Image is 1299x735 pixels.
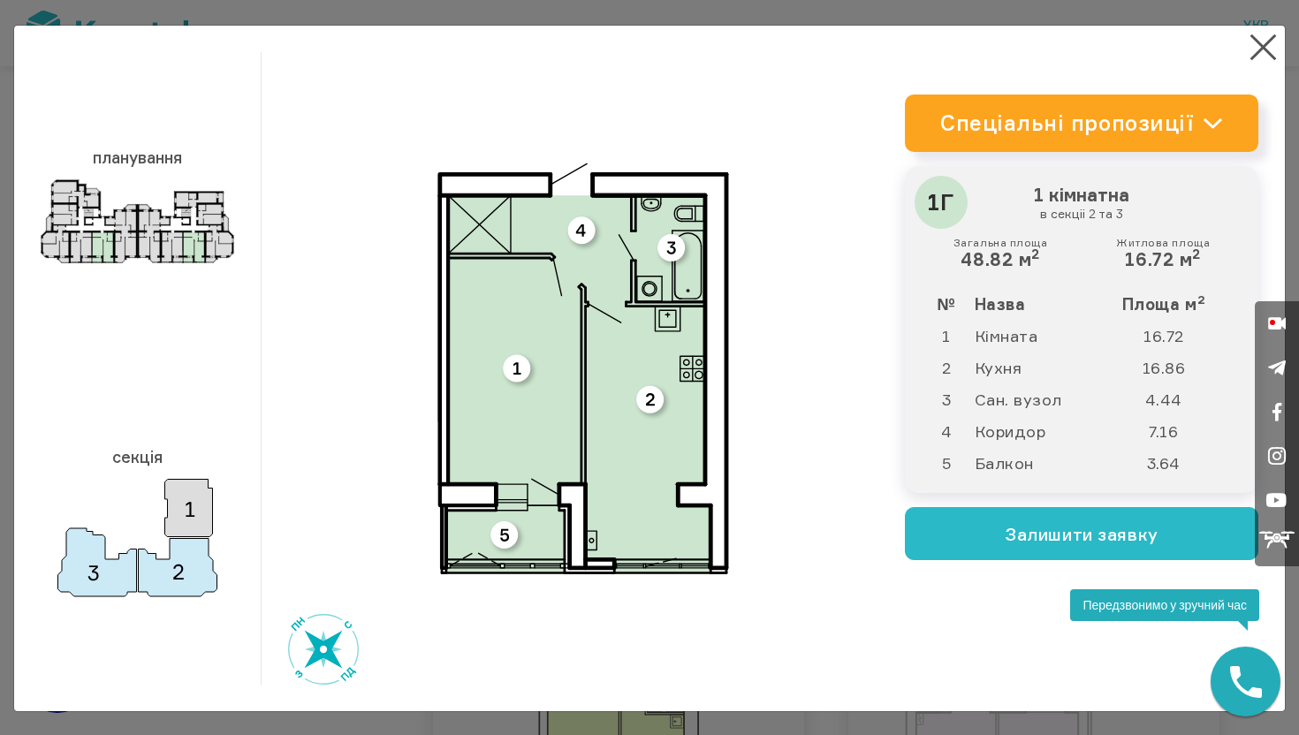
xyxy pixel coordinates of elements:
td: 4.44 [1100,383,1244,415]
h3: планування [41,140,234,175]
small: Житлова площа [1116,237,1210,249]
th: Площа м [1100,288,1244,320]
h3: секція [41,439,234,474]
button: Залишити заявку [905,507,1258,560]
td: Коридор [974,415,1100,447]
sup: 2 [1192,246,1201,262]
div: 1Г [915,176,968,229]
td: Сан. вузол [974,383,1100,415]
div: 48.82 м [953,237,1048,270]
sup: 2 [1031,246,1040,262]
td: 16.72 [1100,320,1244,352]
sup: 2 [1197,292,1206,307]
div: Передзвонимо у зручний час [1070,589,1259,621]
td: 3.64 [1100,447,1244,479]
td: 4 [919,415,974,447]
td: 3 [919,383,974,415]
td: 5 [919,447,974,479]
td: 16.86 [1100,352,1244,383]
th: Назва [974,288,1100,320]
h3: 1 кімнатна [919,180,1244,226]
td: Балкон [974,447,1100,479]
td: 2 [919,352,974,383]
th: № [919,288,974,320]
small: Загальна площа [953,237,1048,249]
button: Close [1246,30,1280,64]
td: Кухня [974,352,1100,383]
a: Спеціальні пропозиції [905,95,1258,152]
td: 1 [919,320,974,352]
div: 16.72 м [1116,237,1210,270]
img: 1g-2.svg [437,163,729,575]
small: в секціі 2 та 3 [923,206,1240,222]
td: 7.16 [1100,415,1244,447]
td: Кімната [974,320,1100,352]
